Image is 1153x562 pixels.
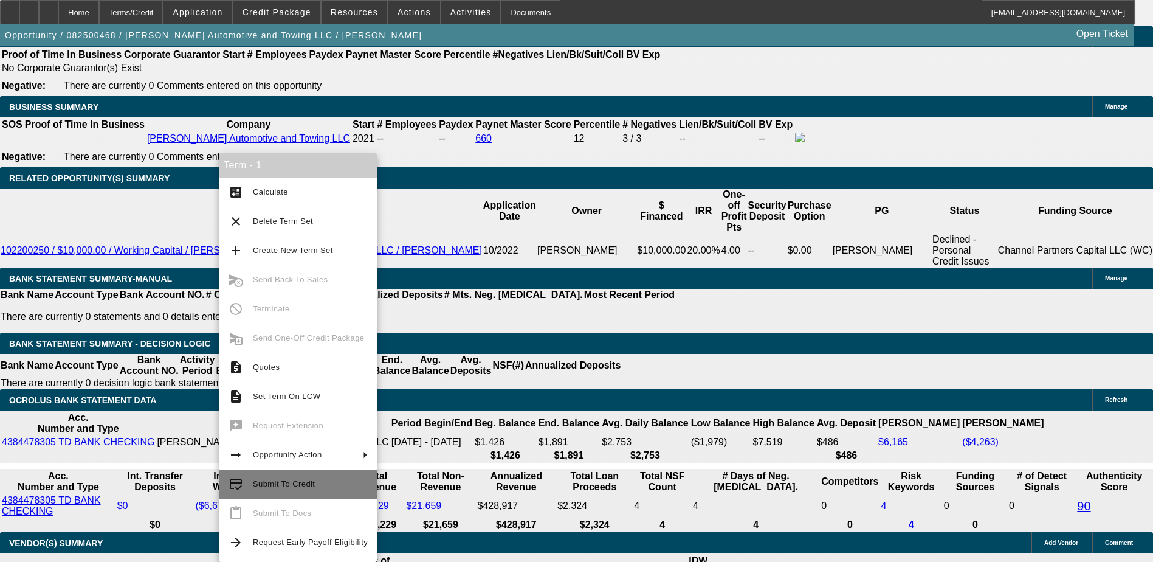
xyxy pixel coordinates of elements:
a: 90 [1077,499,1090,513]
span: Credit Package [243,7,311,17]
a: 4 [909,519,914,530]
span: -- [377,133,384,144]
span: Manage [1105,103,1127,110]
th: Acc. Holder Name [156,412,389,435]
b: #Negatives [493,49,545,60]
th: $1,426 [474,449,536,462]
td: Channel Partners Capital LLC (WC) [997,234,1153,268]
th: End. Balance [373,354,411,377]
b: BV Exp [626,49,660,60]
th: Activity Period [179,354,216,377]
span: There are currently 0 Comments entered on this opportunity [64,80,322,91]
th: Purchase Option [787,189,832,234]
td: 20.00% [686,234,720,268]
th: Authenticity Score [1076,470,1152,493]
b: Negative: [2,80,46,91]
b: Start [353,119,374,130]
a: ($6,672) [195,501,232,511]
th: Int. Transfer Deposits [117,470,194,493]
span: Request Early Payoff Eligibility [253,538,368,547]
th: Competitors [821,470,879,493]
b: Lien/Bk/Suit/Coll [679,119,756,130]
th: Status [932,189,997,234]
th: # Days of Neg. [MEDICAL_DATA]. [692,470,819,493]
td: $7,519 [752,436,815,448]
span: Create New Term Set [253,246,333,255]
th: Bank Account NO. [119,289,205,301]
b: Paynet Master Score [346,49,441,60]
td: -- [758,132,793,145]
a: 4 [881,501,886,511]
th: Avg. Deposits [450,354,492,377]
span: Submit To Credit [253,479,315,488]
th: High Balance [752,412,815,435]
th: SOS [1,119,23,131]
th: $428,917 [477,519,556,531]
span: Application [173,7,222,17]
th: Most Recent Period [583,289,675,301]
a: ($4,263) [962,437,999,447]
mat-icon: arrow_forward [229,535,243,550]
th: ($6,672) [194,519,287,531]
b: Negative: [2,151,46,162]
th: Application Date [483,189,537,234]
th: Avg. Deposit [816,412,876,435]
th: Proof of Time In Business [1,49,122,61]
th: Account Type [54,354,119,377]
a: $21,659 [406,501,441,511]
mat-icon: calculate [229,185,243,199]
th: Total Non-Revenue [405,470,475,493]
b: Paynet Master Score [475,119,571,130]
th: Low Balance [690,412,751,435]
mat-icon: credit_score [229,477,243,491]
b: Corporate Guarantor [124,49,220,60]
th: Annualized Deposits [346,289,443,301]
th: Avg. Balance [411,354,449,377]
td: $0.00 [787,234,832,268]
th: Annualized Revenue [477,470,556,493]
mat-icon: request_quote [229,360,243,375]
a: 660 [475,133,492,144]
span: Activities [450,7,492,17]
td: $2,753 [601,436,689,448]
th: Risk Keywords [880,470,941,493]
span: BUSINESS SUMMARY [9,102,98,112]
th: Avg. Daily Balance [601,412,689,435]
th: # of Detect Signals [1008,470,1075,493]
a: 102200250 / $10,000.00 / Working Capital / [PERSON_NAME] Automotive and Towing LLC / [PERSON_NAME] [1,245,482,255]
td: $1,891 [538,436,600,448]
td: $2,324 [557,494,632,518]
button: Actions [388,1,440,24]
button: Resources [322,1,387,24]
td: 0 [943,494,1007,518]
span: Bank Statement Summary - Decision Logic [9,339,211,349]
th: Sum of the Total NSF Count and Total Overdraft Fee Count from Ocrolus [633,470,691,493]
td: Declined - Personal Credit Issues [932,234,997,268]
b: Paydex [309,49,343,60]
b: Paydex [439,119,473,130]
a: $0 [117,501,128,511]
th: # Of Periods [205,289,264,301]
b: Company [226,119,270,130]
span: Opportunity / 082500468 / [PERSON_NAME] Automotive and Towing LLC / [PERSON_NAME] [5,30,422,40]
th: Period Begin/End [391,412,473,435]
th: End. Balance [538,412,600,435]
th: Annualized Deposits [525,354,621,377]
th: One-off Profit Pts [721,189,748,234]
td: [DATE] - [DATE] [391,436,473,448]
th: Acc. Number and Type [1,470,115,493]
td: [PERSON_NAME] [537,234,636,268]
span: Calculate [253,187,288,196]
span: Comment [1105,539,1133,546]
td: 4 [633,494,691,518]
b: # Employees [247,49,307,60]
span: Resources [331,7,378,17]
span: There are currently 0 Comments entered on this opportunity [64,151,322,162]
td: $486 [816,436,876,448]
b: # Negatives [622,119,676,130]
th: [PERSON_NAME] [962,412,1044,435]
span: Add Vendor [1044,539,1078,546]
td: 0 [821,494,879,518]
th: [PERSON_NAME] [878,412,960,435]
b: Percentile [574,119,620,130]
